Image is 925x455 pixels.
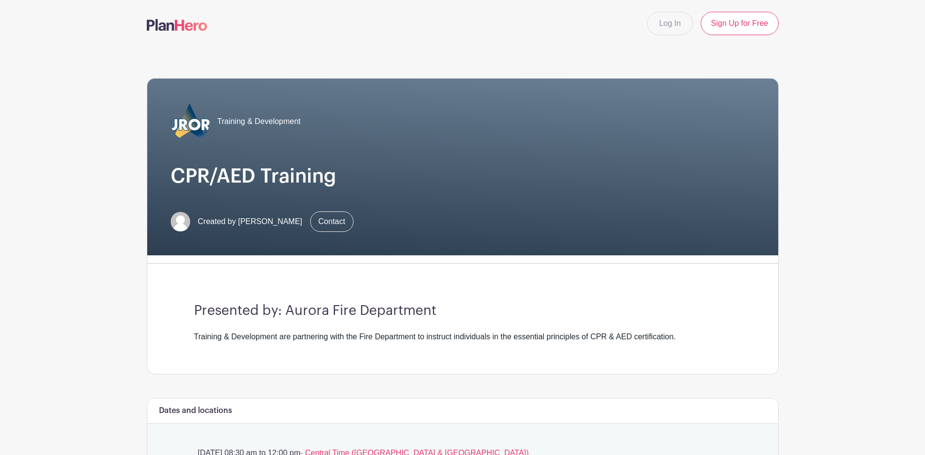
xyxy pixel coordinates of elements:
[310,211,354,232] a: Contact
[194,331,731,343] div: Training & Development are partnering with the Fire Department to instruct individuals in the ess...
[171,212,190,231] img: default-ce2991bfa6775e67f084385cd625a349d9dcbb7a52a09fb2fda1e96e2d18dcdb.png
[171,102,210,141] img: 2023_COA_Horiz_Logo_PMS_BlueStroke%204.png
[159,406,232,415] h6: Dates and locations
[147,19,207,31] img: logo-507f7623f17ff9eddc593b1ce0a138ce2505c220e1c5a4e2b4648c50719b7d32.svg
[217,116,301,127] span: Training & Development
[198,216,302,227] span: Created by [PERSON_NAME]
[171,165,755,188] h1: CPR/AED Training
[647,12,693,35] a: Log In
[194,303,731,319] h3: Presented by: Aurora Fire Department
[701,12,778,35] a: Sign Up for Free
